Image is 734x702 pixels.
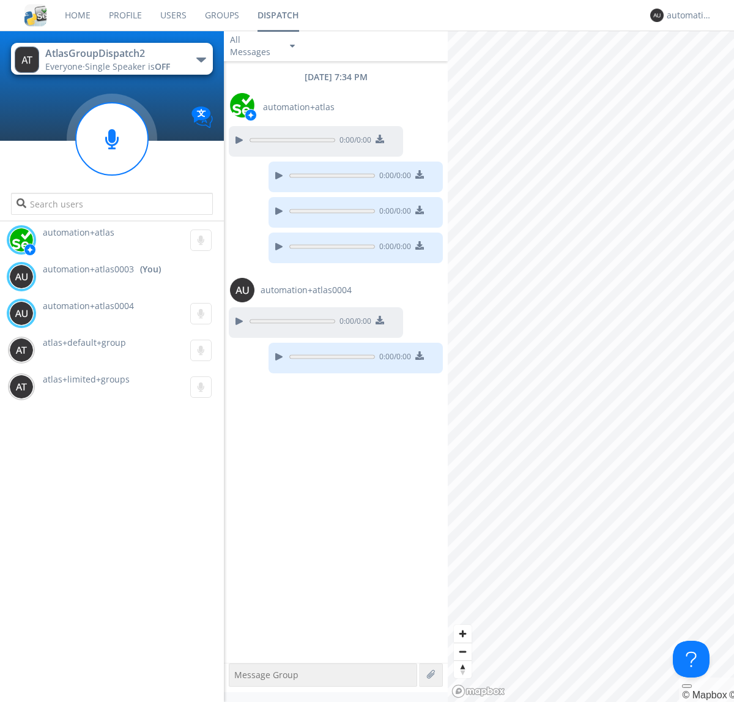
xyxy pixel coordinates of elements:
span: atlas+limited+groups [43,373,130,385]
img: download media button [415,241,424,250]
span: OFF [155,61,170,72]
span: Reset bearing to north [454,661,472,678]
span: automation+atlas0004 [43,300,134,312]
span: 0:00 / 0:00 [375,206,411,219]
div: All Messages [230,34,279,58]
div: automation+atlas0003 [667,9,713,21]
span: atlas+default+group [43,337,126,348]
button: Reset bearing to north [454,660,472,678]
img: 373638.png [9,264,34,289]
img: download media button [376,135,384,143]
span: 0:00 / 0:00 [335,316,371,329]
span: automation+atlas [43,226,114,238]
div: (You) [140,263,161,275]
div: [DATE] 7:34 PM [224,71,448,83]
span: 0:00 / 0:00 [375,241,411,255]
img: 373638.png [9,301,34,326]
iframe: Toggle Customer Support [673,641,710,678]
div: AtlasGroupDispatch2 [45,47,183,61]
img: download media button [415,206,424,214]
a: Mapbox logo [451,684,505,698]
img: d2d01cd9b4174d08988066c6d424eccd [230,93,254,118]
img: 373638.png [9,375,34,399]
span: automation+atlas0003 [43,263,134,275]
button: Zoom in [454,625,472,643]
span: 0:00 / 0:00 [375,170,411,184]
span: automation+atlas0004 [261,284,352,296]
span: Zoom out [454,643,472,660]
button: Zoom out [454,643,472,660]
span: automation+atlas [263,101,335,113]
button: AtlasGroupDispatch2Everyone·Single Speaker isOFF [11,43,212,75]
img: download media button [415,170,424,179]
img: cddb5a64eb264b2086981ab96f4c1ba7 [24,4,46,26]
img: download media button [376,316,384,324]
img: 373638.png [15,47,39,73]
img: caret-down-sm.svg [290,45,295,48]
span: Single Speaker is [85,61,170,72]
img: 373638.png [230,278,254,302]
input: Search users [11,193,212,215]
img: download media button [415,351,424,360]
span: 0:00 / 0:00 [375,351,411,365]
img: 373638.png [650,9,664,22]
a: Mapbox [682,690,727,700]
span: 0:00 / 0:00 [335,135,371,148]
img: Translation enabled [191,106,213,128]
button: Toggle attribution [682,684,692,688]
div: Everyone · [45,61,183,73]
img: d2d01cd9b4174d08988066c6d424eccd [9,228,34,252]
img: 373638.png [9,338,34,362]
